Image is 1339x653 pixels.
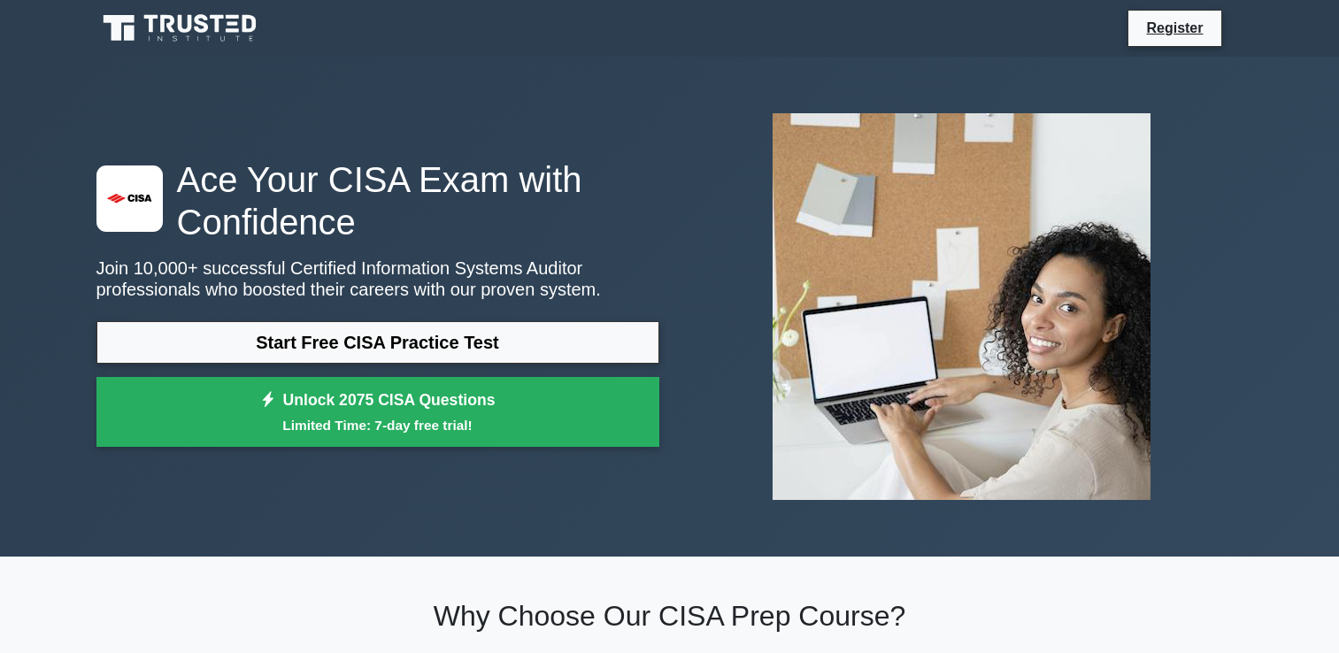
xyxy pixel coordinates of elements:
[96,321,659,364] a: Start Free CISA Practice Test
[96,599,1243,633] h2: Why Choose Our CISA Prep Course?
[96,257,659,300] p: Join 10,000+ successful Certified Information Systems Auditor professionals who boosted their car...
[1135,17,1213,39] a: Register
[119,415,637,435] small: Limited Time: 7-day free trial!
[96,377,659,448] a: Unlock 2075 CISA QuestionsLimited Time: 7-day free trial!
[96,158,659,243] h1: Ace Your CISA Exam with Confidence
